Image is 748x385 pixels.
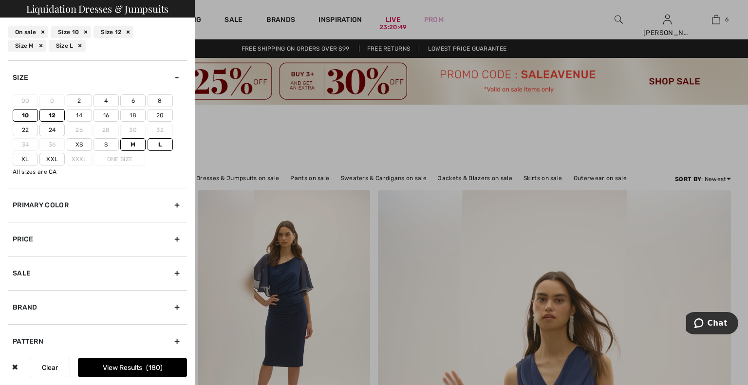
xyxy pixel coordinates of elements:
[13,138,38,151] label: 34
[148,94,173,107] label: 8
[93,138,119,151] label: S
[686,312,738,336] iframe: Opens a widget where you can chat to one of our agents
[13,124,38,136] label: 22
[120,94,146,107] label: 6
[30,358,70,377] button: Clear
[120,124,146,136] label: 30
[8,60,187,94] div: Size
[146,364,163,372] span: 180
[67,153,92,165] label: Xxxl
[148,109,173,122] label: 20
[13,153,38,165] label: Xl
[8,222,187,256] div: Price
[51,26,91,38] div: Size 10
[8,188,187,222] div: Primary Color
[8,26,48,38] div: On sale
[8,290,187,324] div: Brand
[8,324,187,358] div: Pattern
[13,167,187,176] div: All sizes are CA
[67,138,92,151] label: Xs
[148,124,173,136] label: 32
[49,40,86,52] div: Size L
[148,138,173,151] label: L
[39,153,65,165] label: Xxl
[93,26,133,38] div: Size 12
[8,40,46,52] div: Size M
[93,109,119,122] label: 16
[120,109,146,122] label: 18
[67,124,92,136] label: 26
[120,138,146,151] label: M
[39,109,65,122] label: 12
[67,94,92,107] label: 2
[39,138,65,151] label: 36
[93,94,119,107] label: 4
[8,256,187,290] div: Sale
[13,94,38,107] label: 00
[78,358,187,377] button: View Results180
[39,94,65,107] label: 0
[39,124,65,136] label: 24
[93,153,146,165] label: One Size
[8,358,22,377] div: ✖
[67,109,92,122] label: 14
[93,124,119,136] label: 28
[13,109,38,122] label: 10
